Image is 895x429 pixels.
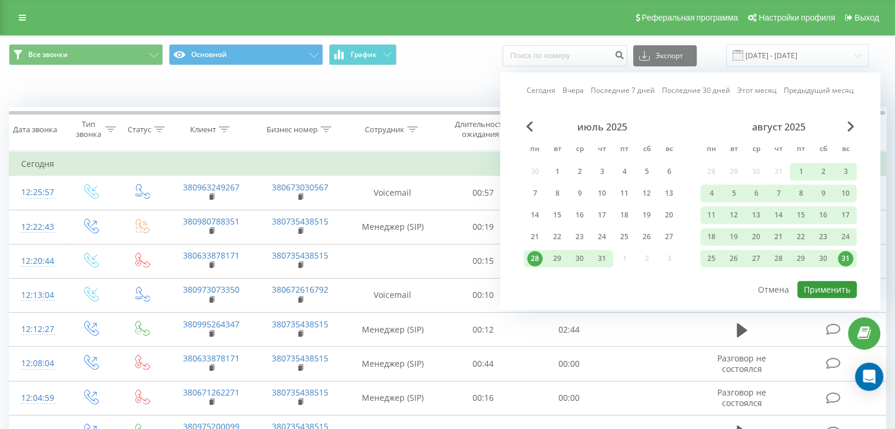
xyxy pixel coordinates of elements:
div: чт 31 июля 2025 г. [591,250,613,267]
div: 25 [617,229,632,244]
div: Open Intercom Messenger [855,363,883,391]
abbr: четверг [770,141,787,159]
div: ср 30 июля 2025 г. [568,250,591,267]
div: ср 23 июля 2025 г. [568,228,591,246]
div: 2 [816,164,831,179]
td: 00:12 [441,313,526,347]
div: вс 20 июля 2025 г. [658,206,680,224]
a: 380735438515 [272,216,328,227]
div: 26 [726,251,741,266]
div: пт 18 июля 2025 г. [613,206,636,224]
div: ср 6 авг. 2025 г. [745,185,767,202]
div: вт 26 авг. 2025 г. [723,250,745,267]
div: 20 [748,229,764,244]
div: пт 22 авг. 2025 г. [790,228,812,246]
button: Экспорт [633,45,697,66]
div: ср 16 июля 2025 г. [568,206,591,224]
div: пт 4 июля 2025 г. [613,163,636,180]
div: сб 30 авг. 2025 г. [812,250,834,267]
td: Менеджер (SIP) [345,347,441,381]
span: Настройки профиля [758,13,835,22]
div: чт 28 авг. 2025 г. [767,250,790,267]
div: 2 [572,164,587,179]
div: вс 24 авг. 2025 г. [834,228,857,246]
div: 25 [704,251,719,266]
div: вт 19 авг. 2025 г. [723,228,745,246]
div: 23 [572,229,587,244]
a: 380673030567 [272,182,328,193]
div: 24 [594,229,610,244]
div: вс 10 авг. 2025 г. [834,185,857,202]
button: Все звонки [9,44,163,65]
abbr: четверг [593,141,611,159]
abbr: среда [571,141,588,159]
input: Поиск по номеру [503,45,627,66]
div: 1 [550,164,565,179]
abbr: вторник [548,141,566,159]
div: пт 25 июля 2025 г. [613,228,636,246]
div: пн 25 авг. 2025 г. [700,250,723,267]
abbr: понедельник [703,141,720,159]
div: 21 [527,229,543,244]
div: 7 [527,186,543,201]
div: 5 [639,164,654,179]
span: Все звонки [28,50,68,59]
div: вт 8 июля 2025 г. [546,185,568,202]
div: 24 [838,229,853,244]
button: Отмена [751,281,796,298]
div: 22 [793,229,809,244]
div: 21 [771,229,786,244]
div: 18 [617,207,632,223]
div: вс 17 авг. 2025 г. [834,206,857,224]
div: 29 [793,251,809,266]
abbr: воскресенье [837,141,854,159]
a: 380671262271 [183,387,239,398]
div: 30 [816,251,831,266]
div: 31 [838,251,853,266]
td: Менеджер (SIP) [345,210,441,244]
div: 9 [816,186,831,201]
div: 13 [661,186,677,201]
td: 00:10 [441,278,526,312]
div: 11 [704,207,719,223]
a: 380963249267 [183,182,239,193]
div: Сотрудник [365,125,404,135]
abbr: пятница [792,141,810,159]
div: 14 [771,207,786,223]
div: пн 7 июля 2025 г. [524,185,546,202]
a: Предыдущий месяц [784,85,854,96]
div: 12 [639,186,654,201]
div: чт 24 июля 2025 г. [591,228,613,246]
div: 9 [572,186,587,201]
div: 26 [639,229,654,244]
div: 12:20:44 [21,250,52,273]
div: пт 15 авг. 2025 г. [790,206,812,224]
div: сб 12 июля 2025 г. [636,185,658,202]
abbr: понедельник [526,141,544,159]
div: 27 [748,251,764,266]
div: Длительность ожидания [451,119,510,139]
a: 380995264347 [183,319,239,330]
span: Previous Month [526,121,533,132]
div: пн 14 июля 2025 г. [524,206,546,224]
div: вт 15 июля 2025 г. [546,206,568,224]
td: Менеджер (SIP) [345,381,441,415]
td: 02:44 [526,313,611,347]
a: 380735438515 [272,387,328,398]
div: 12:12:27 [21,318,52,341]
td: Менеджер (SIP) [345,313,441,347]
div: ср 20 авг. 2025 г. [745,228,767,246]
div: Дата звонка [13,125,57,135]
div: чт 7 авг. 2025 г. [767,185,790,202]
a: 380633878171 [183,353,239,364]
td: 00:15 [441,244,526,278]
td: 00:19 [441,210,526,244]
div: 23 [816,229,831,244]
div: чт 17 июля 2025 г. [591,206,613,224]
div: вт 12 авг. 2025 г. [723,206,745,224]
button: Применить [797,281,857,298]
a: Этот месяц [737,85,777,96]
div: август 2025 [700,121,857,133]
div: пт 8 авг. 2025 г. [790,185,812,202]
div: 16 [816,207,831,223]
